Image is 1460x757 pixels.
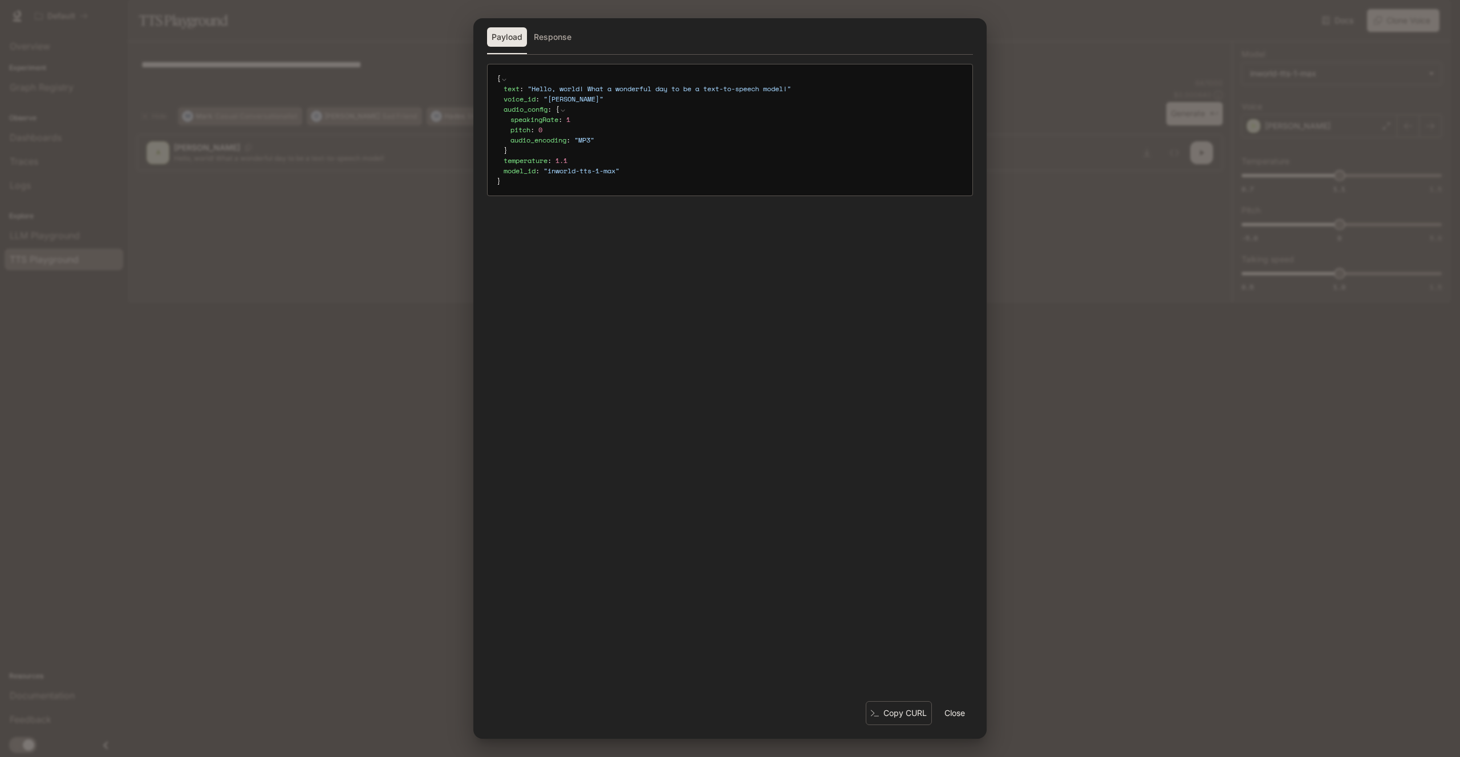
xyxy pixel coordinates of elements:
span: { [497,74,501,83]
button: Response [529,27,576,47]
span: " Hello, world! What a wonderful day to be a text-to-speech model! " [528,84,791,93]
span: text [504,84,520,93]
span: " inworld-tts-1-max " [544,166,619,176]
div: : [510,125,963,135]
div: : [504,166,963,176]
span: 0 [538,125,542,135]
span: 1 [566,115,570,124]
div: : [504,94,963,104]
button: Payload [487,27,527,47]
span: " MP3 " [574,135,594,145]
button: Close [936,702,973,725]
div: : [504,104,963,156]
span: pitch [510,125,530,135]
span: voice_id [504,94,536,104]
span: temperature [504,156,547,165]
div: : [510,115,963,125]
div: : [504,84,963,94]
div: : [510,135,963,145]
button: Copy CURL [866,701,932,726]
span: } [504,145,508,155]
span: } [497,176,501,186]
span: audio_encoding [510,135,566,145]
span: speakingRate [510,115,558,124]
span: 1.1 [555,156,567,165]
span: audio_config [504,104,547,114]
span: " [PERSON_NAME] " [544,94,603,104]
span: model_id [504,166,536,176]
span: { [555,104,559,114]
div: : [504,156,963,166]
